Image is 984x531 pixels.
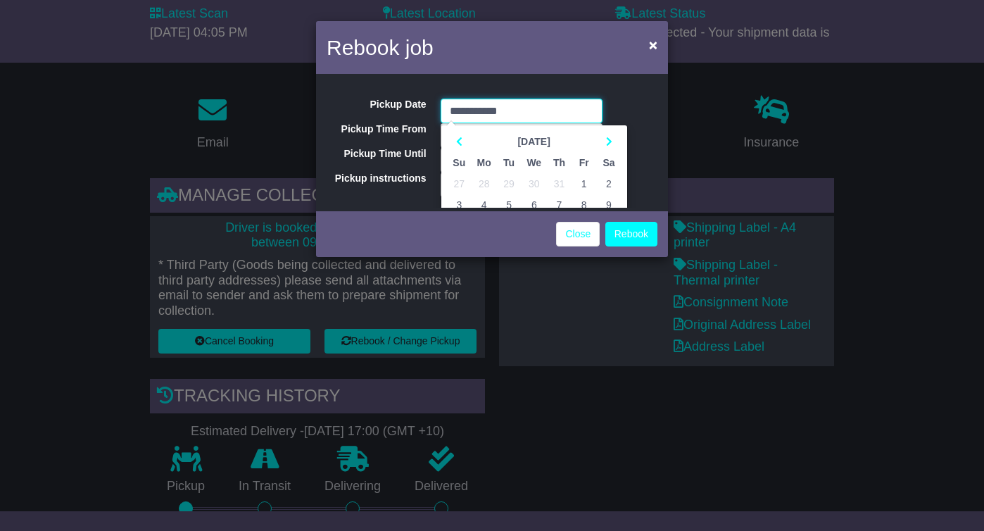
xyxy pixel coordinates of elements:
[472,152,497,173] th: Mo
[316,148,434,160] label: Pickup Time Until
[547,152,572,173] th: Th
[447,152,472,173] th: Su
[596,194,621,215] td: 9
[572,152,596,173] th: Fr
[605,222,657,246] button: Rebook
[472,131,596,152] th: Select Month
[596,173,621,194] td: 2
[472,194,497,215] td: 4
[316,173,434,185] label: Pickup instructions
[649,37,657,53] span: ×
[596,152,621,173] th: Sa
[316,99,434,111] label: Pickup Date
[496,194,521,215] td: 5
[642,30,664,59] button: Close
[547,173,572,194] td: 31
[472,173,497,194] td: 28
[522,152,547,173] th: We
[496,173,521,194] td: 29
[447,194,472,215] td: 3
[327,32,434,63] h4: Rebook job
[316,123,434,135] label: Pickup Time From
[547,194,572,215] td: 7
[522,173,547,194] td: 30
[496,152,521,173] th: Tu
[572,173,596,194] td: 1
[572,194,596,215] td: 8
[522,194,547,215] td: 6
[556,222,600,246] a: Close
[447,173,472,194] td: 27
